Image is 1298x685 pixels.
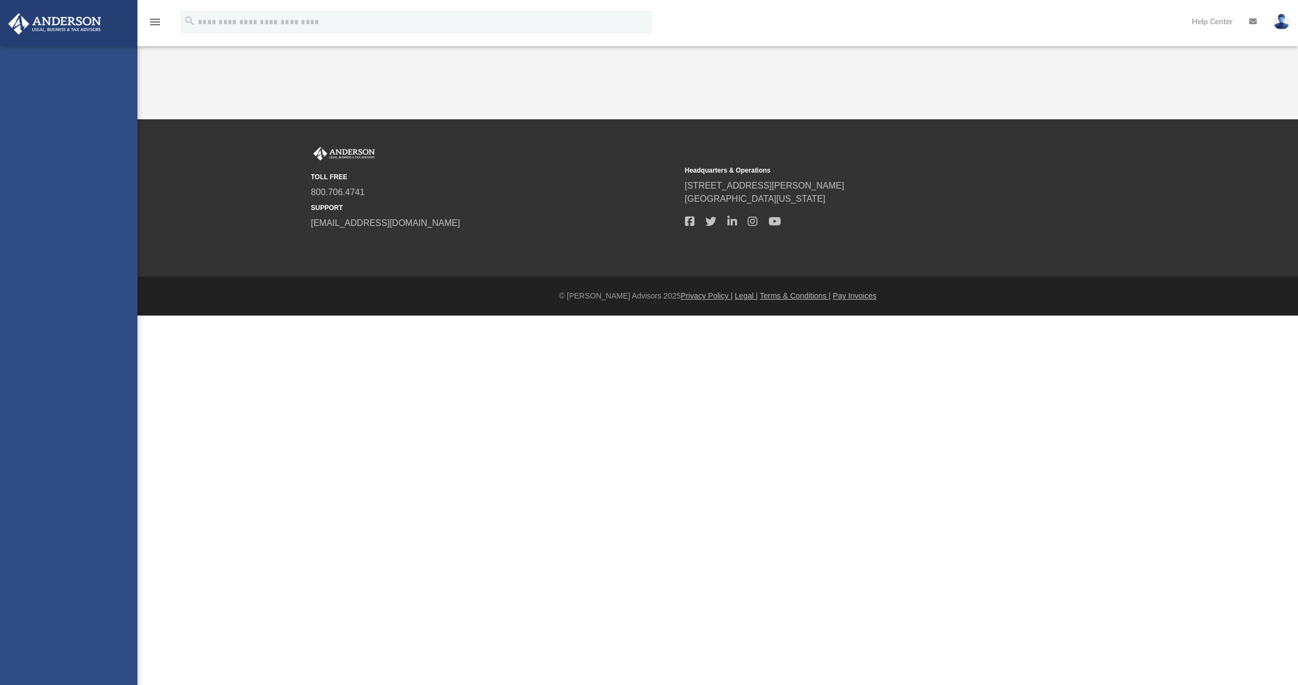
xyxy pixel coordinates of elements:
[735,291,758,300] a: Legal |
[311,187,365,197] a: 800.706.4741
[681,291,733,300] a: Privacy Policy |
[148,21,162,29] a: menu
[137,290,1298,302] div: © [PERSON_NAME] Advisors 2025
[685,194,826,203] a: [GEOGRAPHIC_DATA][US_STATE]
[311,147,377,161] img: Anderson Advisors Platinum Portal
[833,291,876,300] a: Pay Invoices
[311,218,460,228] a: [EMAIL_ADDRESS][DOMAIN_NAME]
[184,15,196,27] i: search
[685,181,844,190] a: [STREET_ADDRESS][PERSON_NAME]
[5,13,104,35] img: Anderson Advisors Platinum Portal
[311,172,677,182] small: TOLL FREE
[1273,14,1290,30] img: User Pic
[760,291,831,300] a: Terms & Conditions |
[685,165,1051,175] small: Headquarters & Operations
[148,15,162,29] i: menu
[311,203,677,213] small: SUPPORT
